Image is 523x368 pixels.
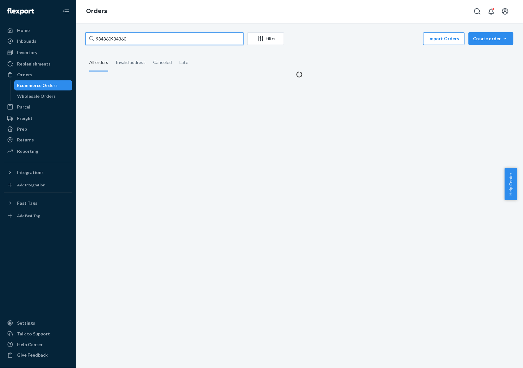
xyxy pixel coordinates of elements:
[17,104,30,110] div: Parcel
[85,32,244,45] input: Search orders
[17,213,40,218] div: Add Fast Tag
[505,168,517,200] button: Help Center
[7,8,34,15] img: Flexport logo
[17,341,43,348] div: Help Center
[4,124,72,134] a: Prep
[17,49,37,56] div: Inventory
[17,82,58,89] div: Ecommerce Orders
[485,5,498,18] button: Open notifications
[89,54,108,72] div: All orders
[4,180,72,190] a: Add Integration
[59,5,72,18] button: Close Navigation
[4,102,72,112] a: Parcel
[17,320,35,326] div: Settings
[17,169,44,176] div: Integrations
[17,27,30,34] div: Home
[17,61,51,67] div: Replenishments
[4,135,72,145] a: Returns
[4,340,72,350] a: Help Center
[17,182,45,188] div: Add Integration
[17,126,27,132] div: Prep
[116,54,146,71] div: Invalid address
[4,47,72,58] a: Inventory
[4,318,72,328] a: Settings
[17,148,38,154] div: Reporting
[423,32,465,45] button: Import Orders
[248,35,284,42] div: Filter
[179,54,188,71] div: Late
[499,5,512,18] button: Open account menu
[4,113,72,123] a: Freight
[17,115,33,122] div: Freight
[4,25,72,35] a: Home
[153,54,172,71] div: Canceled
[4,59,72,69] a: Replenishments
[4,167,72,178] button: Integrations
[4,211,72,221] a: Add Fast Tag
[17,93,56,99] div: Wholesale Orders
[17,200,37,206] div: Fast Tags
[4,146,72,156] a: Reporting
[4,70,72,80] a: Orders
[17,38,36,44] div: Inbounds
[17,72,32,78] div: Orders
[17,331,50,337] div: Talk to Support
[14,80,72,90] a: Ecommerce Orders
[471,5,484,18] button: Open Search Box
[469,32,514,45] button: Create order
[4,198,72,208] button: Fast Tags
[14,91,72,101] a: Wholesale Orders
[473,35,509,42] div: Create order
[4,350,72,360] button: Give Feedback
[17,352,48,359] div: Give Feedback
[4,36,72,46] a: Inbounds
[81,2,112,21] ol: breadcrumbs
[86,8,107,15] a: Orders
[4,329,72,339] a: Talk to Support
[247,32,284,45] button: Filter
[17,137,34,143] div: Returns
